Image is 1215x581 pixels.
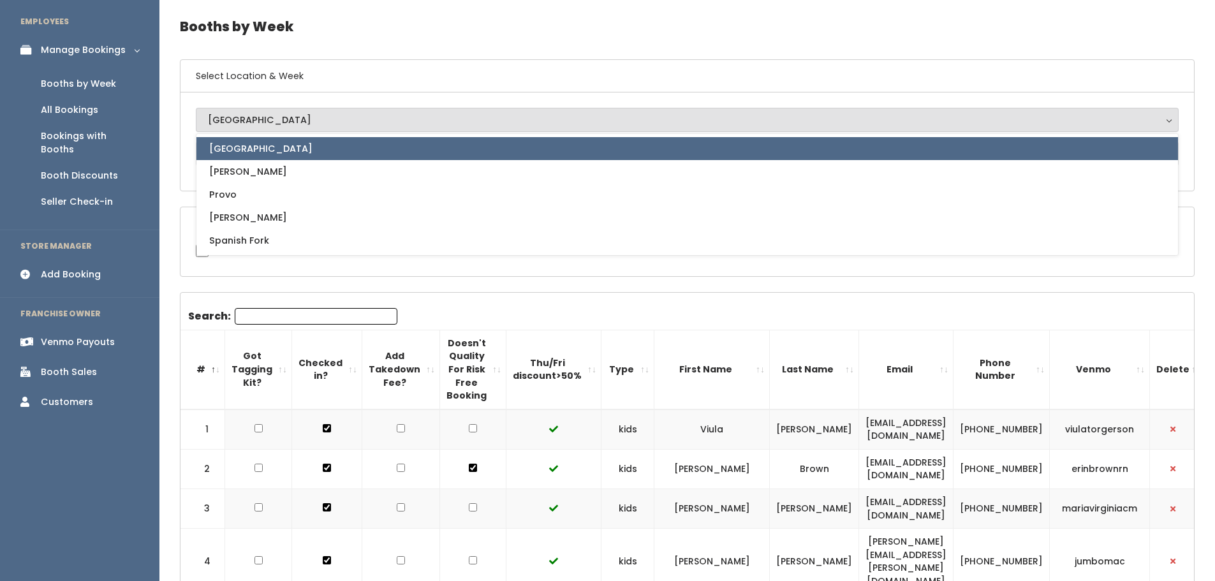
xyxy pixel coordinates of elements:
th: Last Name: activate to sort column ascending [770,330,859,409]
td: [EMAIL_ADDRESS][DOMAIN_NAME] [859,489,954,529]
div: Venmo Payouts [41,335,115,349]
td: [PHONE_NUMBER] [954,489,1050,529]
th: Got Tagging Kit?: activate to sort column ascending [225,330,292,409]
td: 1 [180,409,225,450]
td: [PERSON_NAME] [654,489,770,529]
label: Search: [188,308,397,325]
th: Email: activate to sort column ascending [859,330,954,409]
th: Checked in?: activate to sort column ascending [292,330,362,409]
div: Manage Bookings [41,43,126,57]
td: mariavirginiacm [1050,489,1150,529]
input: Search: [235,308,397,325]
td: 3 [180,489,225,529]
th: Thu/Fri discount&gt;50%: activate to sort column ascending [506,330,601,409]
span: Provo [209,188,237,202]
td: 2 [180,449,225,489]
td: kids [601,489,654,529]
td: [PERSON_NAME] [654,449,770,489]
div: Booth Sales [41,365,97,379]
td: [PERSON_NAME] [770,489,859,529]
td: kids [601,449,654,489]
div: Add Booking [41,268,101,281]
div: Seller Check-in [41,195,113,209]
div: [GEOGRAPHIC_DATA] [208,113,1167,127]
td: [EMAIL_ADDRESS][DOMAIN_NAME] [859,449,954,489]
td: viulatorgerson [1050,409,1150,450]
span: [GEOGRAPHIC_DATA] [209,142,313,156]
td: [PHONE_NUMBER] [954,449,1050,489]
div: Booth Discounts [41,169,118,182]
th: Type: activate to sort column ascending [601,330,654,409]
th: Delete: activate to sort column ascending [1150,330,1205,409]
td: [EMAIL_ADDRESS][DOMAIN_NAME] [859,409,954,450]
th: First Name: activate to sort column ascending [654,330,770,409]
th: Phone Number: activate to sort column ascending [954,330,1050,409]
h6: Select Location & Week [180,60,1194,92]
th: Venmo: activate to sort column ascending [1050,330,1150,409]
th: #: activate to sort column descending [180,330,225,409]
div: All Bookings [41,103,98,117]
div: Booths by Week [41,77,116,91]
th: Add Takedown Fee?: activate to sort column ascending [362,330,440,409]
td: [PERSON_NAME] [770,409,859,450]
h4: Booths by Week [180,9,1195,44]
td: [PHONE_NUMBER] [954,409,1050,450]
th: Doesn't Quality For Risk Free Booking : activate to sort column ascending [440,330,506,409]
td: kids [601,409,654,450]
span: Spanish Fork [209,233,269,247]
span: [PERSON_NAME] [209,165,287,179]
td: Brown [770,449,859,489]
div: Bookings with Booths [41,129,139,156]
td: erinbrownrn [1050,449,1150,489]
span: [PERSON_NAME] [209,210,287,224]
td: Viula [654,409,770,450]
div: Customers [41,395,93,409]
button: [GEOGRAPHIC_DATA] [196,108,1179,132]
